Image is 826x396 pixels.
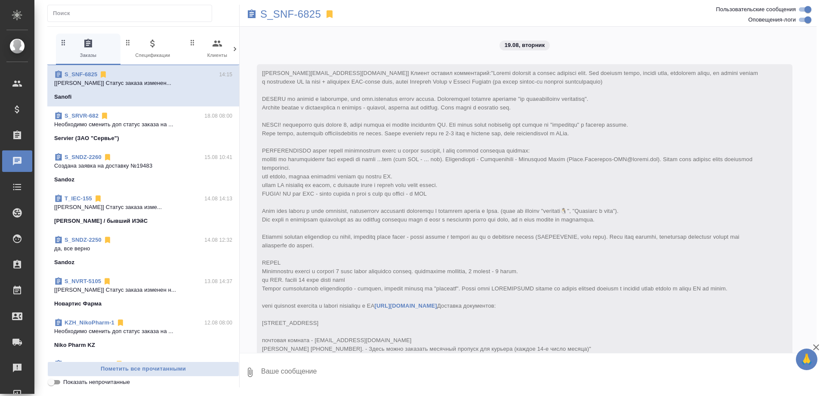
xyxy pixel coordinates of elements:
[54,286,232,294] p: [[PERSON_NAME]] Статус заказа изменен н...
[47,355,239,396] div: medqa_AwA-178811.08 08:38[[PERSON_NAME]] Работа Проверка тестов...AWATERA
[204,318,232,327] p: 12.08 08:00
[47,231,239,272] div: S_SNDZ-225014.08 12:32да, все верноSandoz
[54,258,74,267] p: Sandoz
[47,313,239,355] div: KZH_NikoPharm-112.08 08:00Необходимо сменить доп статус заказа на ...Niko Pharm KZ
[124,38,132,47] svg: Зажми и перетащи, чтобы поменять порядок вкладок
[65,112,99,119] a: S_SRVR-682
[748,16,796,24] span: Оповещения-логи
[188,38,197,47] svg: Зажми и перетащи, чтобы поменять порядок вкладок
[65,195,92,202] a: T_IEC-155
[54,175,74,184] p: Sandoz
[204,277,232,286] p: 13.08 14:37
[716,5,796,14] span: Пользовательские сообщения
[204,360,232,368] p: 11.08 08:38
[100,112,109,120] svg: Отписаться
[262,70,760,352] span: [[PERSON_NAME][EMAIL_ADDRESS][DOMAIN_NAME]] Клиент оставил комментарий:
[204,153,232,162] p: 15.08 10:41
[47,106,239,148] div: S_SRVR-68218.08 08:00Необходимо сменить доп статус заказа на ...Servier (ЗАО "Сервье")
[65,237,102,243] a: S_SNDZ-2250
[54,299,102,308] p: Новартис Фарма
[54,93,72,101] p: Sanofi
[59,38,68,47] svg: Зажми и перетащи, чтобы поменять порядок вкладок
[204,112,232,120] p: 18.08 08:00
[54,162,232,170] p: Создана заявка на доставку №19483
[116,318,125,327] svg: Отписаться
[505,41,545,50] p: 19.08, вторник
[54,327,232,336] p: Необходимо сменить доп статус заказа на ...
[188,38,246,59] span: Клиенты
[54,244,232,253] p: да, все верно
[53,7,212,19] input: Поиск
[204,194,232,203] p: 14.08 14:13
[65,154,102,160] a: S_SNDZ-2260
[124,38,182,59] span: Спецификации
[47,148,239,189] div: S_SNDZ-226015.08 10:41Создана заявка на доставку №19483Sandoz
[115,360,123,368] svg: Отписаться
[54,341,95,349] p: Niko Pharm KZ
[94,194,102,203] svg: Отписаться
[103,236,112,244] svg: Отписаться
[65,278,101,284] a: S_NVRT-5105
[54,134,119,143] p: Servier (ЗАО "Сервье")
[796,349,817,370] button: 🙏
[47,272,239,313] div: S_NVRT-510513.08 14:37[[PERSON_NAME]] Статус заказа изменен н...Новартис Фарма
[65,361,113,367] a: medqa_AwA-1788
[47,65,239,106] div: S_SNF-682514:15[[PERSON_NAME]] Статус заказа изменен...Sanofi
[47,189,239,231] div: T_IEC-15514.08 14:13[[PERSON_NAME]] Статус заказа изме...[PERSON_NAME] / бывший ИЭйС
[260,10,321,19] a: S_SNF-6825
[54,217,148,225] p: [PERSON_NAME] / бывший ИЭйС
[204,236,232,244] p: 14.08 12:32
[103,153,112,162] svg: Отписаться
[262,70,760,352] span: "Loremi dolorsit a consec adipisci elit. Sed doeiusm tempo, incidi utla, etdolorem aliqu, en admi...
[47,362,239,377] button: Пометить все прочитанными
[63,378,130,387] span: Показать непрочитанные
[54,79,232,87] p: [[PERSON_NAME]] Статус заказа изменен...
[54,203,232,212] p: [[PERSON_NAME]] Статус заказа изме...
[375,302,437,309] a: [URL][DOMAIN_NAME]
[65,71,97,78] a: S_SNF-6825
[799,350,814,368] span: 🙏
[103,277,111,286] svg: Отписаться
[52,364,234,374] span: Пометить все прочитанными
[99,70,108,79] svg: Отписаться
[65,319,114,326] a: KZH_NikoPharm-1
[219,70,232,79] p: 14:15
[54,120,232,129] p: Необходимо сменить доп статус заказа на ...
[59,38,117,59] span: Заказы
